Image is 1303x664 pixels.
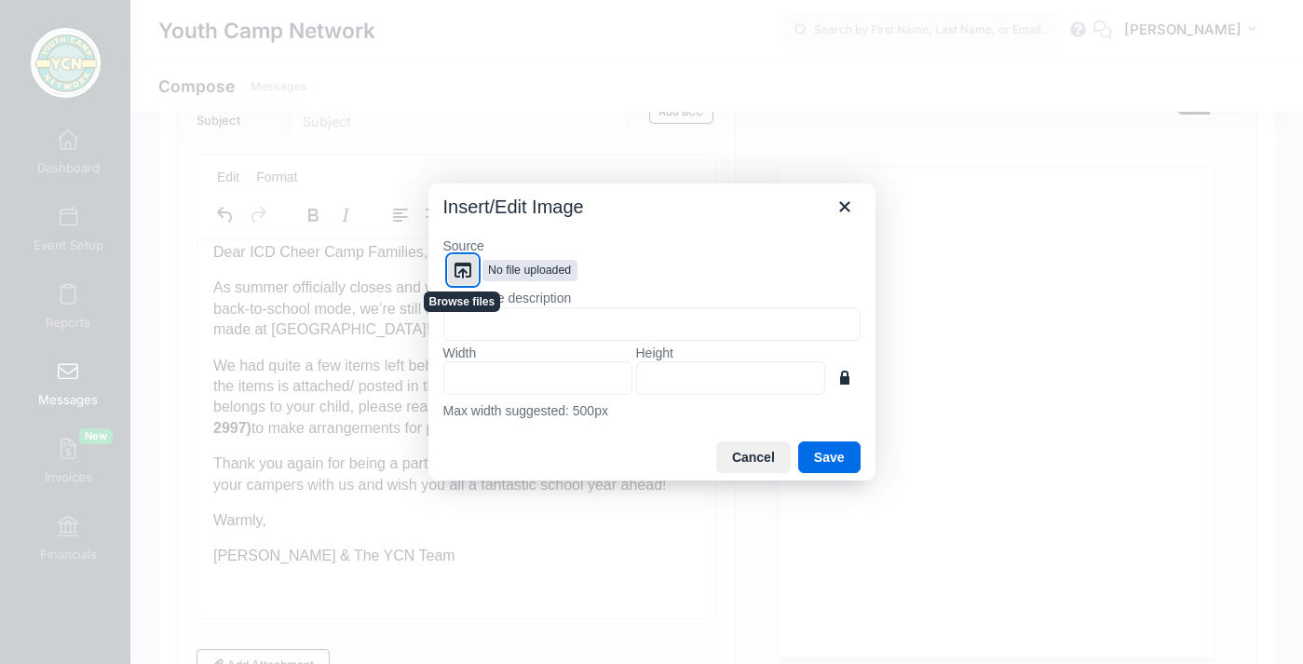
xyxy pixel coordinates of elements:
[15,5,502,365] body: Rich Text Area. Press ALT-0 for help.
[716,441,791,473] button: Cancel
[15,308,502,329] p: [PERSON_NAME] & The YCN Team
[443,345,632,361] label: Width
[15,40,502,102] p: As summer officially closes and we get back into the swing of things and back-to-school mode, we’...
[443,195,584,219] h1: Insert/Edit Image
[296,120,399,136] strong: lost and found
[15,161,481,197] strong: [PERSON_NAME] (573-517-2997)
[15,273,502,293] p: Warmly,
[636,345,825,361] label: Height
[447,254,479,286] button: Browse files
[428,183,875,481] div: Insert/Edit Image
[829,361,861,393] button: Constrain proportions
[15,216,502,258] p: Thank you again for being a part of our summer camps. We loved having your campers with us and wi...
[443,237,861,254] label: Source
[443,402,861,419] div: Max width suggested: 500px
[443,290,861,306] label: Alternative description
[798,441,861,473] button: Save
[829,191,861,223] button: Close
[15,118,502,202] p: We had quite a few items left behind in our . A picture is of the items is attached/ posted in th...
[482,260,577,281] span: No file uploaded
[15,5,502,25] p: Dear ICD Cheer Camp Families,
